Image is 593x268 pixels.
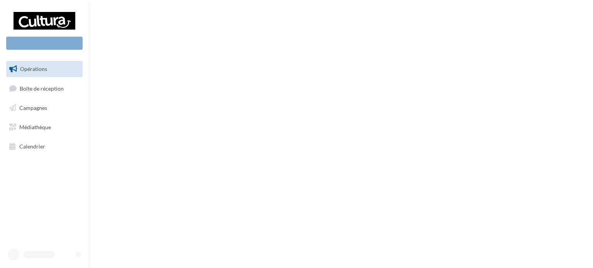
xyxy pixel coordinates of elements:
a: Calendrier [5,138,84,155]
a: Opérations [5,61,84,77]
span: Médiathèque [19,124,51,130]
span: Calendrier [19,143,45,149]
a: Campagnes [5,100,84,116]
span: Campagnes [19,105,47,111]
span: Boîte de réception [20,85,64,91]
a: Médiathèque [5,119,84,135]
span: Opérations [20,66,47,72]
a: Boîte de réception [5,80,84,97]
div: Nouvelle campagne [6,37,83,50]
